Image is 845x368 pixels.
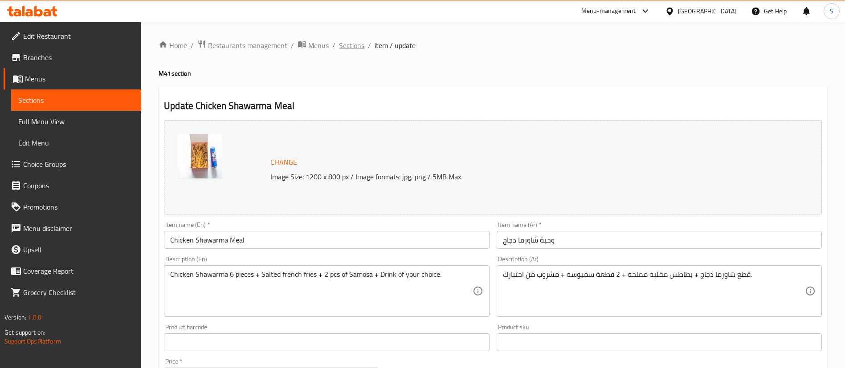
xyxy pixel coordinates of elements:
[11,132,141,154] a: Edit Menu
[23,266,134,276] span: Coverage Report
[23,244,134,255] span: Upsell
[830,6,833,16] span: S
[178,134,222,178] img: WhatsApp_Image_20250812_a638905806024985597.jpeg
[18,116,134,127] span: Full Menu View
[11,111,141,132] a: Full Menu View
[678,6,737,16] div: [GEOGRAPHIC_DATA]
[18,95,134,105] span: Sections
[159,40,827,51] nav: breadcrumb
[4,218,141,239] a: Menu disclaimer
[23,159,134,170] span: Choice Groups
[4,239,141,260] a: Upsell
[581,6,636,16] div: Menu-management
[25,73,134,84] span: Menus
[23,31,134,41] span: Edit Restaurant
[332,40,335,51] li: /
[4,282,141,303] a: Grocery Checklist
[11,89,141,111] a: Sections
[4,260,141,282] a: Coverage Report
[270,156,297,169] span: Change
[298,40,329,51] a: Menus
[503,270,805,312] textarea: قطع شاورما دجاج + بطاطس مقلية مملحة + 2 قطعة سمبوسة + مشروب من اختيارك.
[164,333,489,351] input: Please enter product barcode
[375,40,416,51] span: item / update
[291,40,294,51] li: /
[368,40,371,51] li: /
[23,52,134,63] span: Branches
[4,25,141,47] a: Edit Restaurant
[28,311,41,323] span: 1.0.0
[4,336,61,347] a: Support.OpsPlatform
[339,40,364,51] a: Sections
[4,327,45,338] span: Get support on:
[4,196,141,218] a: Promotions
[497,231,822,249] input: Enter name Ar
[18,137,134,148] span: Edit Menu
[23,287,134,298] span: Grocery Checklist
[164,99,822,113] h2: Update Chicken Shawarma Meal
[267,171,739,182] p: Image Size: 1200 x 800 px / Image formats: jpg, png / 5MB Max.
[308,40,329,51] span: Menus
[191,40,194,51] li: /
[4,47,141,68] a: Branches
[4,68,141,89] a: Menus
[4,311,26,323] span: Version:
[170,270,472,312] textarea: Chicken Shawarma 6 pieces + Salted french fries + 2 pcs of Samosa + Drink of your choice.
[497,333,822,351] input: Please enter product sku
[23,202,134,212] span: Promotions
[208,40,287,51] span: Restaurants management
[164,231,489,249] input: Enter name En
[159,69,827,78] h4: M41 section
[267,153,301,171] button: Change
[4,175,141,196] a: Coupons
[23,180,134,191] span: Coupons
[4,154,141,175] a: Choice Groups
[197,40,287,51] a: Restaurants management
[23,223,134,234] span: Menu disclaimer
[159,40,187,51] a: Home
